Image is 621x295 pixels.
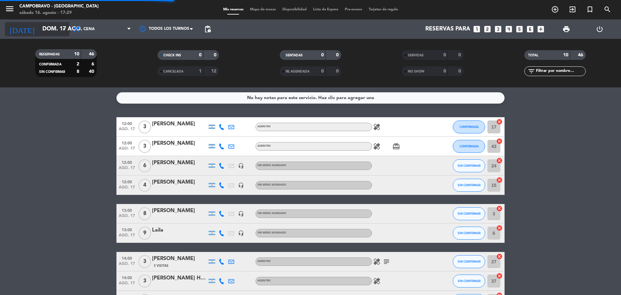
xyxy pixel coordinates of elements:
[257,260,271,263] span: ADENTRO
[458,260,481,263] span: SIN CONFIRMAR
[286,54,303,57] span: SENTADAS
[257,232,286,234] span: Sin menú asignado
[526,25,534,33] i: looks_6
[286,70,310,73] span: RE AGENDADA
[199,53,202,57] strong: 0
[152,139,207,148] div: [PERSON_NAME]
[336,69,340,74] strong: 0
[119,166,135,173] span: ago. 17
[383,258,390,266] i: subject
[336,53,340,57] strong: 0
[138,275,151,288] span: 3
[373,142,381,150] i: healing
[119,262,135,269] span: ago. 17
[373,258,381,266] i: healing
[5,22,39,36] i: [DATE]
[321,53,324,57] strong: 0
[604,6,611,13] i: search
[39,53,60,56] span: RESERVADAS
[496,205,503,212] i: cancel
[152,178,207,187] div: [PERSON_NAME]
[458,53,462,57] strong: 0
[373,277,381,285] i: healing
[138,207,151,220] span: 8
[119,281,135,289] span: ago. 17
[60,25,68,33] i: arrow_drop_down
[460,144,479,148] span: CONFIRMADA
[453,120,485,133] button: CONFIRMADA
[238,182,244,188] i: headset_mic
[535,68,585,75] input: Filtrar por nombre...
[92,62,95,66] strong: 6
[199,69,202,74] strong: 1
[496,138,503,144] i: cancel
[39,70,65,74] span: SIN CONFIRMAR
[578,53,584,57] strong: 46
[77,62,79,66] strong: 2
[453,255,485,268] button: SIN CONFIRMAR
[119,274,135,281] span: 14:00
[458,183,481,187] span: SIN CONFIRMAR
[138,120,151,133] span: 3
[279,8,310,11] span: Disponibilidad
[211,69,218,74] strong: 12
[562,25,570,33] span: print
[257,184,286,186] span: Sin menú asignado
[163,54,181,57] span: CHECK INS
[569,6,576,13] i: exit_to_app
[392,142,400,150] i: card_giftcard
[74,52,79,56] strong: 10
[453,227,485,240] button: SIN CONFIRMAR
[119,139,135,146] span: 12:00
[119,146,135,154] span: ago. 17
[238,163,244,169] i: headset_mic
[204,25,212,33] span: pending_actions
[152,274,207,282] div: [PERSON_NAME] Hortas
[496,273,503,279] i: cancel
[443,53,446,57] strong: 0
[119,226,135,233] span: 13:00
[458,231,481,235] span: SIN CONFIRMAR
[453,159,485,172] button: SIN CONFIRMAR
[119,185,135,193] span: ago. 17
[321,69,324,74] strong: 0
[310,8,342,11] span: Lista de Espera
[163,70,183,73] span: CANCELADA
[496,119,503,125] i: cancel
[247,8,279,11] span: Mapa de mesas
[138,179,151,192] span: 4
[220,8,247,11] span: Mis reservas
[19,10,99,16] div: sábado 16. agosto - 17:29
[238,211,244,217] i: headset_mic
[551,6,559,13] i: add_circle_outline
[494,25,502,33] i: looks_3
[496,157,503,164] i: cancel
[5,4,15,16] button: menu
[138,159,151,172] span: 6
[586,6,594,13] i: turned_in_not
[453,179,485,192] button: SIN CONFIRMAR
[152,255,207,263] div: [PERSON_NAME]
[583,19,616,39] div: LOG OUT
[152,159,207,167] div: [PERSON_NAME]
[83,27,95,31] span: Cena
[119,206,135,214] span: 13:00
[119,254,135,262] span: 14:00
[453,207,485,220] button: SIN CONFIRMAR
[238,230,244,236] i: headset_mic
[119,119,135,127] span: 12:00
[257,145,271,147] span: ADENTRO
[483,25,492,33] i: looks_two
[458,69,462,74] strong: 0
[119,214,135,221] span: ago. 17
[138,255,151,268] span: 3
[152,120,207,128] div: [PERSON_NAME]
[373,123,381,131] i: healing
[257,125,271,128] span: ADENTRO
[257,279,271,282] span: ADENTRO
[77,69,79,74] strong: 8
[453,140,485,153] button: CONFIRMADA
[460,125,479,129] span: CONFIRMADA
[563,53,568,57] strong: 10
[528,67,535,75] i: filter_list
